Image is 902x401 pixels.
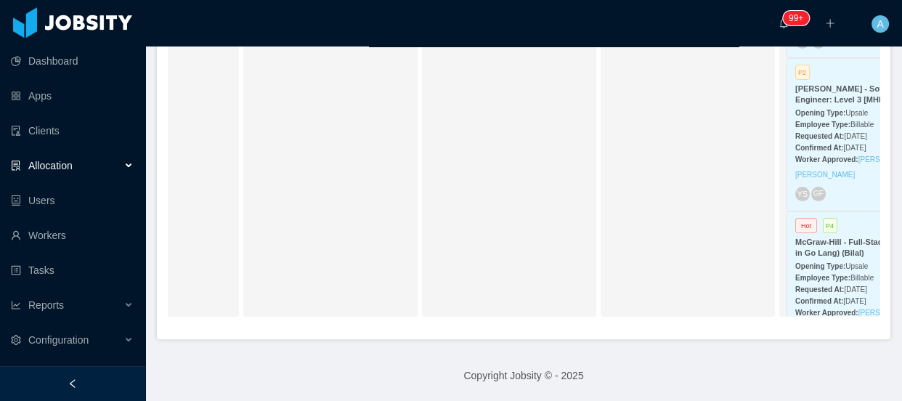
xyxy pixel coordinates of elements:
[28,160,73,171] span: Allocation
[11,221,134,250] a: icon: userWorkers
[845,109,868,117] span: Upsale
[795,285,844,293] strong: Requested At:
[795,262,845,270] strong: Opening Type:
[11,300,21,310] i: icon: line-chart
[795,218,817,233] span: Hot
[797,190,808,198] span: YS
[11,335,21,345] i: icon: setting
[823,218,837,233] span: P4
[11,161,21,171] i: icon: solution
[844,285,866,293] span: [DATE]
[783,11,809,25] sup: 157
[795,65,810,80] span: P2
[795,297,843,305] strong: Confirmed At:
[795,274,850,282] strong: Employee Type:
[11,46,134,76] a: icon: pie-chartDashboard
[850,274,874,282] span: Billable
[795,309,858,317] strong: Worker Approved:
[11,256,134,285] a: icon: profileTasks
[795,155,858,163] strong: Worker Approved:
[843,297,866,305] span: [DATE]
[145,351,902,401] footer: Copyright Jobsity © - 2025
[845,262,868,270] span: Upsale
[850,121,874,129] span: Billable
[11,186,134,215] a: icon: robotUsers
[795,109,845,117] strong: Opening Type:
[813,190,824,198] span: GF
[28,299,64,311] span: Reports
[11,81,134,110] a: icon: appstoreApps
[795,132,844,140] strong: Requested At:
[779,18,789,28] i: icon: bell
[795,144,843,152] strong: Confirmed At:
[11,116,134,145] a: icon: auditClients
[844,132,866,140] span: [DATE]
[825,18,835,28] i: icon: plus
[795,121,850,129] strong: Employee Type:
[28,334,89,346] span: Configuration
[877,15,883,33] span: A
[843,144,866,152] span: [DATE]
